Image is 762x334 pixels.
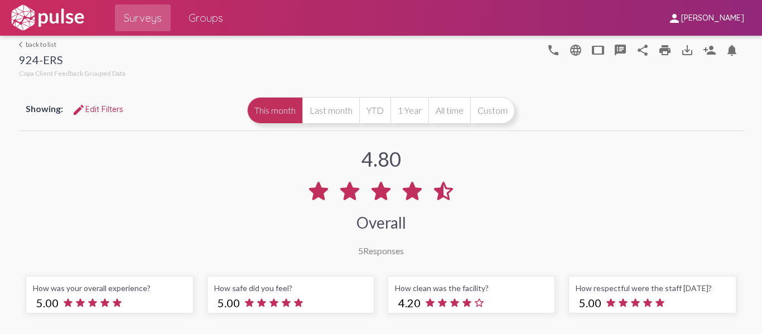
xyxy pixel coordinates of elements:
[36,296,59,309] span: 5.00
[587,38,609,61] button: tablet
[659,7,753,28] button: [PERSON_NAME]
[591,43,605,57] mat-icon: tablet
[721,38,743,61] button: Bell
[63,99,132,119] button: Edit FiltersEdit Filters
[542,38,565,61] button: language
[398,296,421,309] span: 4.20
[681,43,694,57] mat-icon: Download
[356,213,406,232] div: Overall
[668,12,681,25] mat-icon: person
[725,43,739,57] mat-icon: Bell
[189,8,223,28] span: Groups
[358,245,404,256] div: Responses
[359,97,390,124] button: YTD
[9,4,86,32] img: white-logo.svg
[214,283,367,293] div: How safe did you feel?
[247,97,302,124] button: This month
[19,69,126,78] span: Copa Client Feedback Grouped Data
[703,43,716,57] mat-icon: Person
[565,38,587,61] button: language
[72,103,85,117] mat-icon: Edit Filters
[19,53,126,69] div: 924-ERS
[698,38,721,61] button: Person
[72,104,123,114] span: Edit Filters
[569,43,582,57] mat-icon: language
[654,38,676,61] a: print
[124,8,162,28] span: Surveys
[358,245,363,256] span: 5
[614,43,627,57] mat-icon: speaker_notes
[180,4,232,31] a: Groups
[361,147,401,171] div: 4.80
[547,43,560,57] mat-icon: language
[19,40,126,49] a: back to list
[676,38,698,61] button: Download
[681,13,744,23] span: [PERSON_NAME]
[658,43,672,57] mat-icon: print
[390,97,428,124] button: 1 Year
[218,296,240,309] span: 5.00
[631,38,654,61] button: Share
[395,283,548,293] div: How clean was the facility?
[19,41,26,48] mat-icon: arrow_back_ios
[26,103,63,114] span: Showing:
[470,97,515,124] button: Custom
[33,283,186,293] div: How was your overall experience?
[302,97,359,124] button: Last month
[428,97,470,124] button: All time
[609,38,631,61] button: speaker_notes
[115,4,171,31] a: Surveys
[579,296,601,309] span: 5.00
[576,283,729,293] div: How respectful were the staff [DATE]?
[636,43,649,57] mat-icon: Share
